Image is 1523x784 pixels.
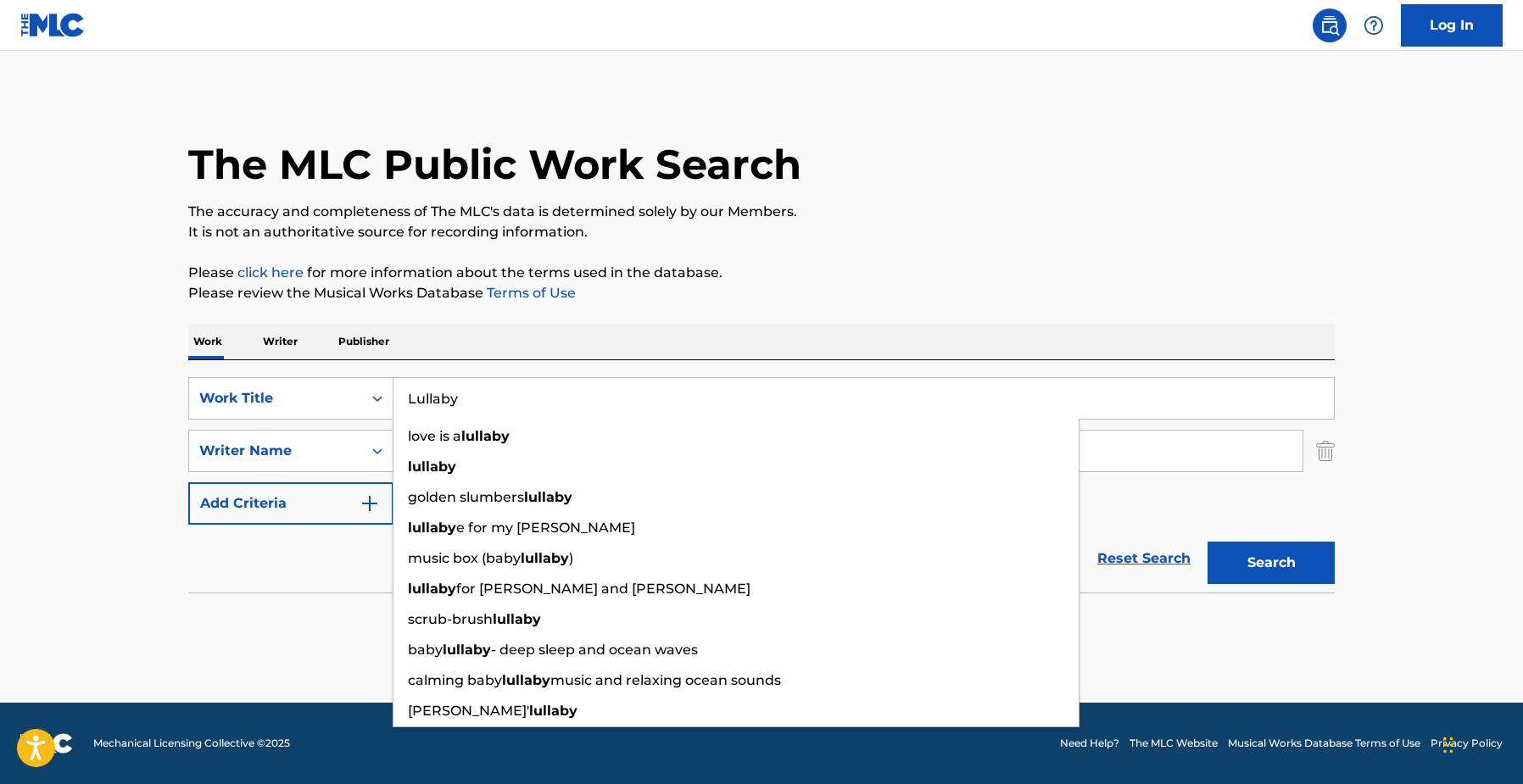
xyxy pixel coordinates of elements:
[1130,736,1218,751] a: The MLC Website
[1319,15,1340,36] img: search
[483,285,576,301] a: Terms of Use
[1431,736,1503,751] a: Privacy Policy
[237,264,304,281] a: click here
[360,493,380,514] img: 9d2ae6d4665cec9f34b9.svg
[408,703,529,719] span: [PERSON_NAME]'
[443,642,491,658] strong: lullaby
[199,441,352,461] div: Writer Name
[491,642,698,658] span: - deep sleep and ocean waves
[1357,8,1391,42] div: Help
[529,703,577,719] strong: lullaby
[1438,703,1523,784] iframe: Chat Widget
[502,672,550,688] strong: lullaby
[408,672,502,688] span: calming baby
[1401,4,1503,47] a: Log In
[258,324,303,359] p: Writer
[1313,8,1347,42] a: Public Search
[188,202,1335,222] p: The accuracy and completeness of The MLC's data is determined solely by our Members.
[456,520,635,536] span: e for my [PERSON_NAME]
[408,520,456,536] strong: lullaby
[20,13,86,37] img: MLC Logo
[408,642,443,658] span: baby
[408,550,521,566] span: music box (baby
[1089,540,1199,577] a: Reset Search
[188,324,227,359] p: Work
[1228,736,1420,751] a: Musical Works Database Terms of Use
[1316,430,1335,472] img: Delete Criterion
[333,324,394,359] p: Publisher
[1060,736,1119,751] a: Need Help?
[188,222,1335,242] p: It is not an authoritative source for recording information.
[188,377,1335,592] form: Search Form
[408,489,524,505] span: golden slumbers
[1443,720,1453,770] div: Drag
[188,482,393,525] button: Add Criteria
[461,428,510,444] strong: lullaby
[188,263,1335,283] p: Please for more information about the terms used in the database.
[188,283,1335,303] p: Please review the Musical Works Database
[521,550,569,566] strong: lullaby
[408,611,493,627] span: scrub-brush
[456,581,750,597] span: for [PERSON_NAME] and [PERSON_NAME]
[493,611,541,627] strong: lullaby
[550,672,781,688] span: music and relaxing ocean sounds
[188,139,801,190] h1: The MLC Public Work Search
[1208,542,1335,584] button: Search
[569,550,573,566] span: )
[408,459,456,475] strong: lullaby
[408,581,456,597] strong: lullaby
[1364,15,1384,36] img: help
[524,489,572,505] strong: lullaby
[20,733,73,753] img: logo
[408,428,461,444] span: love is a
[199,388,352,409] div: Work Title
[93,736,290,751] span: Mechanical Licensing Collective © 2025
